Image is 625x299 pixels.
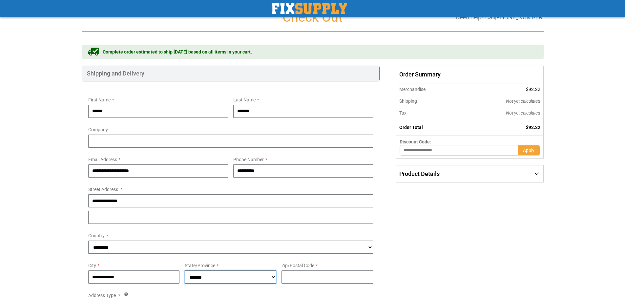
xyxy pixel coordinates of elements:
[88,293,116,298] span: Address Type
[233,157,264,162] span: Phone Number
[396,66,543,83] span: Order Summary
[88,187,118,192] span: Street Address
[82,66,380,81] div: Shipping and Delivery
[495,14,544,21] a: [PHONE_NUMBER]
[526,125,540,130] span: $92.22
[82,10,544,25] h1: Check Out
[88,127,108,132] span: Company
[523,148,534,153] span: Apply
[88,263,96,268] span: City
[526,87,540,92] span: $92.22
[399,170,440,177] span: Product Details
[233,97,256,102] span: Last Name
[103,49,252,55] span: Complete order estimated to ship [DATE] based on all items in your cart.
[272,3,347,14] img: Fix Industrial Supply
[399,98,417,104] span: Shipping
[400,139,431,144] span: Discount Code:
[272,3,347,14] a: store logo
[88,97,111,102] span: First Name
[456,14,544,21] h3: Need help? Call
[281,263,314,268] span: Zip/Postal Code
[88,233,105,238] span: Country
[396,83,462,95] th: Merchandise
[399,125,423,130] strong: Order Total
[506,110,540,116] span: Not yet calculated
[518,145,540,156] button: Apply
[506,98,540,104] span: Not yet calculated
[396,107,462,119] th: Tax
[88,157,117,162] span: Email Address
[185,263,215,268] span: State/Province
